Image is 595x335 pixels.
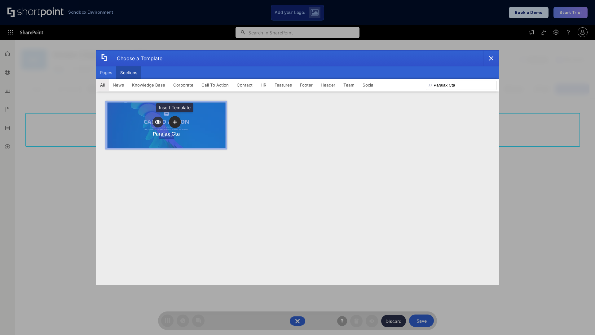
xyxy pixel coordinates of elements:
button: Sections [116,66,141,79]
div: template selector [96,50,499,285]
button: All [96,79,109,91]
iframe: Chat Widget [564,305,595,335]
div: Paralax Cta [153,131,180,137]
input: Search [426,81,496,90]
button: Contact [233,79,257,91]
button: HR [257,79,271,91]
button: Call To Action [197,79,233,91]
button: Team [339,79,359,91]
button: Pages [96,66,116,79]
button: Features [271,79,296,91]
button: Social [359,79,378,91]
div: Choose a Template [112,51,162,66]
button: News [109,79,128,91]
button: Corporate [169,79,197,91]
button: Header [317,79,339,91]
button: Knowledge Base [128,79,169,91]
button: Footer [296,79,317,91]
